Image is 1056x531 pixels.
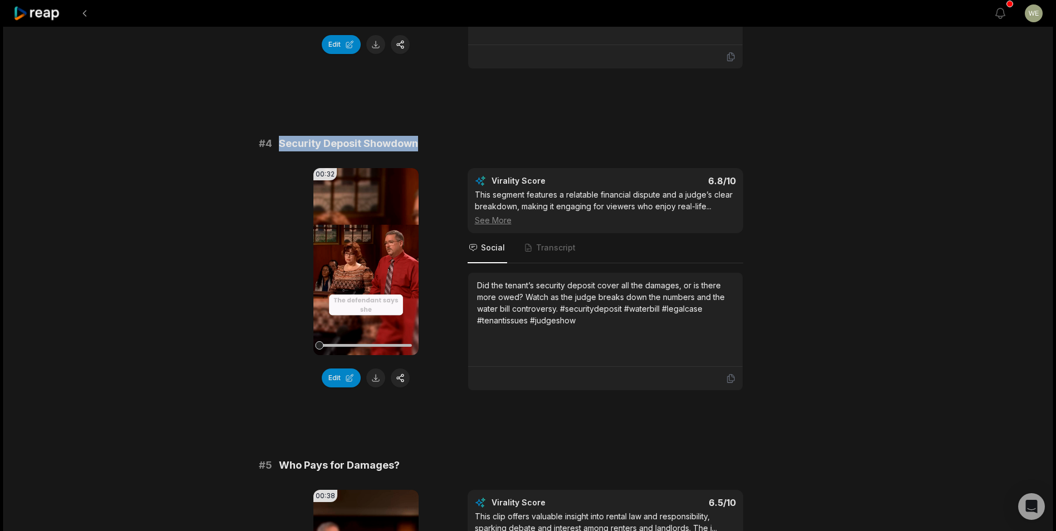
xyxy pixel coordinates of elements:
[1018,493,1045,520] div: Open Intercom Messenger
[616,497,736,508] div: 6.5 /10
[536,242,576,253] span: Transcript
[259,136,272,151] span: # 4
[322,35,361,54] button: Edit
[313,168,419,355] video: Your browser does not support mp4 format.
[468,233,743,263] nav: Tabs
[322,368,361,387] button: Edit
[481,242,505,253] span: Social
[492,497,611,508] div: Virality Score
[259,458,272,473] span: # 5
[475,214,736,226] div: See More
[477,279,734,326] div: Did the tenant’s security deposit cover all the damages, or is there more owed? Watch as the judg...
[279,136,418,151] span: Security Deposit Showdown
[492,175,611,186] div: Virality Score
[616,175,736,186] div: 6.8 /10
[279,458,400,473] span: Who Pays for Damages?
[475,189,736,226] div: This segment features a relatable financial dispute and a judge’s clear breakdown, making it enga...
